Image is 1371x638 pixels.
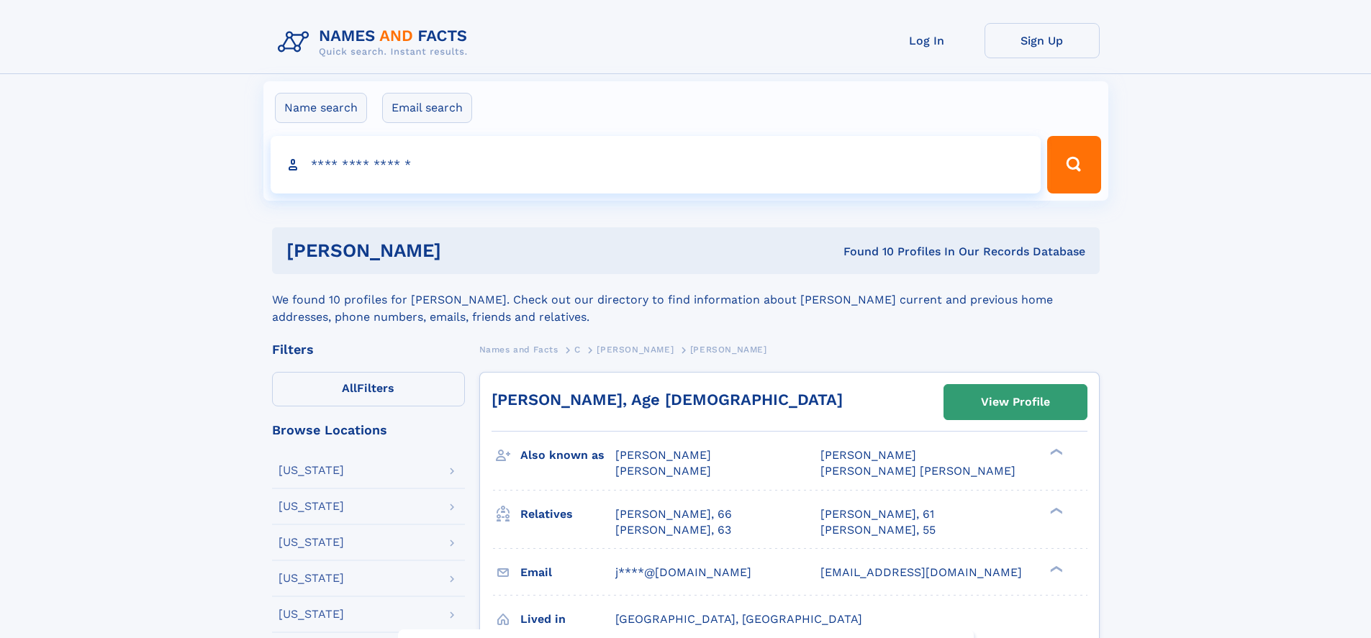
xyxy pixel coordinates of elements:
h3: Lived in [520,607,615,632]
div: [US_STATE] [279,609,344,620]
span: [EMAIL_ADDRESS][DOMAIN_NAME] [820,565,1022,579]
span: [PERSON_NAME] [615,464,711,478]
span: [PERSON_NAME] [597,345,674,355]
div: View Profile [981,386,1050,419]
div: [US_STATE] [279,465,344,476]
label: Name search [275,93,367,123]
h3: Email [520,560,615,585]
a: Log In [869,23,985,58]
a: [PERSON_NAME], 66 [615,506,732,522]
div: ❯ [1046,447,1064,457]
a: [PERSON_NAME] [597,340,674,358]
label: Email search [382,93,472,123]
button: Search Button [1047,136,1100,193]
div: Browse Locations [272,424,465,437]
h1: [PERSON_NAME] [286,242,643,260]
a: [PERSON_NAME], Age [DEMOGRAPHIC_DATA] [492,391,843,409]
span: C [574,345,581,355]
div: Filters [272,343,465,356]
a: [PERSON_NAME], 63 [615,522,731,538]
a: C [574,340,581,358]
span: [PERSON_NAME] [615,448,711,462]
div: [US_STATE] [279,573,344,584]
span: [GEOGRAPHIC_DATA], [GEOGRAPHIC_DATA] [615,612,862,626]
span: All [342,381,357,395]
h3: Relatives [520,502,615,527]
div: ❯ [1046,506,1064,515]
span: [PERSON_NAME] [690,345,767,355]
a: Sign Up [985,23,1100,58]
div: [US_STATE] [279,501,344,512]
input: search input [271,136,1041,193]
div: ❯ [1046,564,1064,573]
div: [US_STATE] [279,537,344,548]
a: [PERSON_NAME], 55 [820,522,936,538]
h3: Also known as [520,443,615,468]
div: We found 10 profiles for [PERSON_NAME]. Check out our directory to find information about [PERSON... [272,274,1100,326]
label: Filters [272,372,465,406]
a: Names and Facts [479,340,558,358]
img: Logo Names and Facts [272,23,479,62]
div: Found 10 Profiles In Our Records Database [642,244,1085,260]
span: [PERSON_NAME] [PERSON_NAME] [820,464,1015,478]
a: [PERSON_NAME], 61 [820,506,934,522]
a: View Profile [944,385,1087,419]
span: [PERSON_NAME] [820,448,916,462]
